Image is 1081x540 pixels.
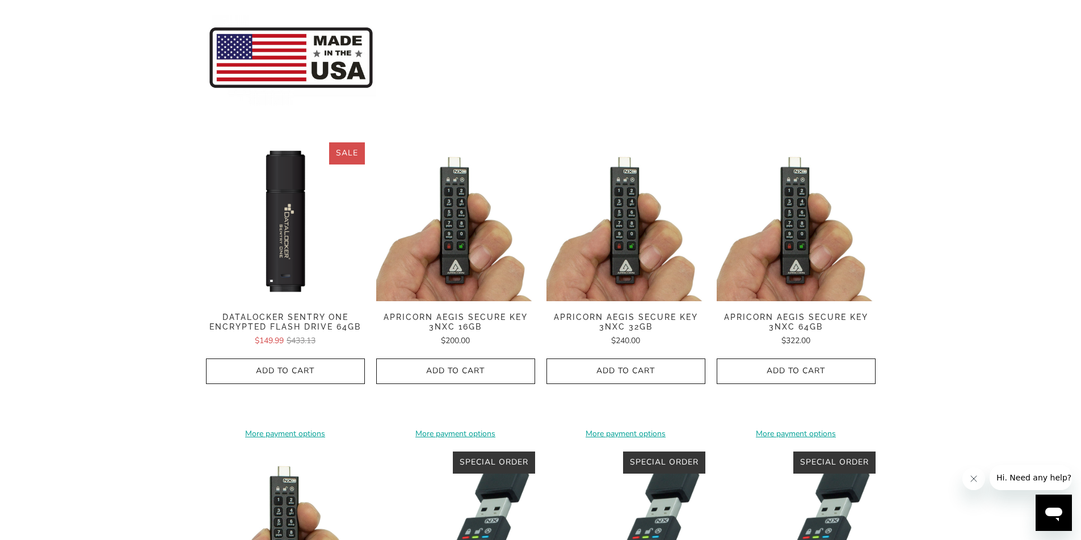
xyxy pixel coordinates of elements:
a: Datalocker Sentry One Encrypted Flash Drive 64GB $149.99$433.13 [206,313,365,347]
a: More payment options [376,428,535,440]
span: Apricorn Aegis Secure Key 3NXC 16GB [376,313,535,332]
span: $149.99 [255,335,284,346]
img: Apricorn Aegis Secure Key 3NXC 16GB [376,142,535,301]
span: Special Order [800,457,869,467]
button: Add to Cart [546,358,705,384]
span: Datalocker Sentry One Encrypted Flash Drive 64GB [206,313,365,332]
span: $240.00 [611,335,640,346]
span: Add to Cart [388,366,523,376]
img: Apricorn Aegis Secure Key 3NXC 64GB - Trust Panda [717,142,876,301]
button: Add to Cart [717,358,876,384]
a: More payment options [546,428,705,440]
a: Apricorn Aegis Secure Key 3NXC 64GB $322.00 [717,313,876,347]
a: Apricorn Aegis Secure Key 3NXC 16GB $200.00 [376,313,535,347]
span: Add to Cart [218,366,353,376]
button: Add to Cart [376,358,535,384]
span: Apricorn Aegis Secure Key 3NXC 32GB [546,313,705,332]
span: Add to Cart [558,366,693,376]
a: More payment options [206,428,365,440]
img: Datalocker Sentry One Encrypted Flash Drive 64GB - Trust Panda [206,142,365,301]
span: $200.00 [441,335,470,346]
span: Sale [336,147,358,158]
a: Apricorn Aegis Secure Key 3NXC 32GB $240.00 [546,313,705,347]
span: Special Order [630,457,699,467]
iframe: Close message [962,467,985,490]
img: Apricorn Aegis Secure Key 3NXC 32GB - Trust Panda [546,142,705,301]
iframe: Button to launch messaging window [1036,495,1072,531]
iframe: Message from company [990,465,1072,490]
span: Apricorn Aegis Secure Key 3NXC 64GB [717,313,876,332]
span: Special Order [460,457,528,467]
span: $433.13 [287,335,316,346]
span: Add to Cart [729,366,864,376]
span: $322.00 [781,335,810,346]
a: More payment options [717,428,876,440]
button: Add to Cart [206,358,365,384]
